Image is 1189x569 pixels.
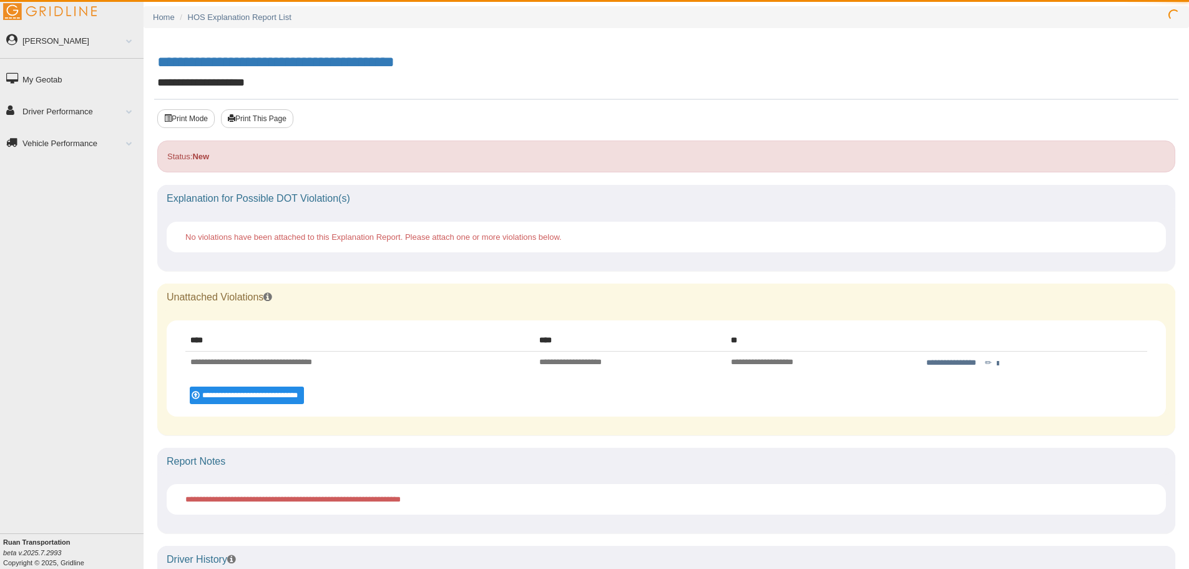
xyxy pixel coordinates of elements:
[3,549,61,557] i: beta v.2025.7.2993
[3,537,144,568] div: Copyright © 2025, Gridline
[3,3,97,20] img: Gridline
[157,448,1175,475] div: Report Notes
[185,232,562,242] span: No violations have been attached to this Explanation Report. Please attach one or more violations...
[157,141,1175,172] div: Status:
[157,109,215,128] button: Print Mode
[153,12,175,22] a: Home
[188,12,291,22] a: HOS Explanation Report List
[221,109,293,128] button: Print This Page
[157,185,1175,212] div: Explanation for Possible DOT Violation(s)
[3,538,71,546] b: Ruan Transportation
[192,152,209,161] strong: New
[157,284,1175,311] div: Unattached Violations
